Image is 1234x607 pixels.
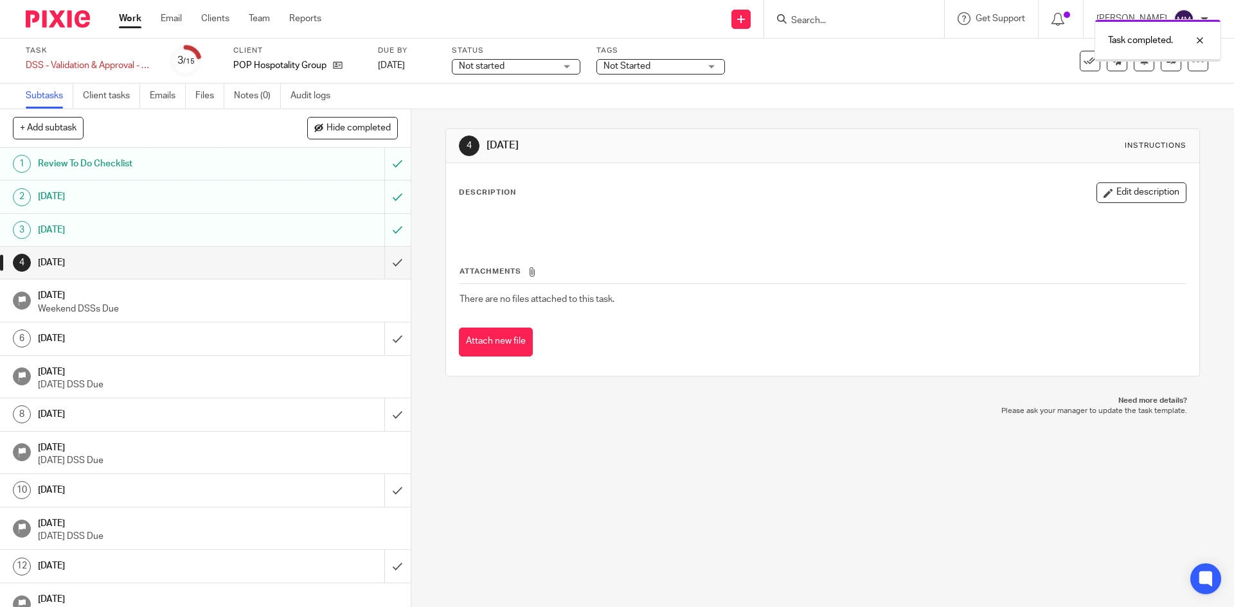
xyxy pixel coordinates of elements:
[13,117,84,139] button: + Add subtask
[38,530,398,543] p: [DATE] DSS Due
[38,514,398,530] h1: [DATE]
[38,378,398,391] p: [DATE] DSS Due
[13,188,31,206] div: 2
[458,396,1186,406] p: Need more details?
[119,12,141,25] a: Work
[13,330,31,347] div: 6
[201,12,229,25] a: Clients
[378,61,405,70] span: [DATE]
[458,406,1186,416] p: Please ask your manager to update the task template.
[1108,34,1173,47] p: Task completed.
[26,59,154,72] div: DSS - Validation & Approval - week 42
[234,84,281,109] a: Notes (0)
[161,12,182,25] a: Email
[83,84,140,109] a: Client tasks
[38,454,398,467] p: [DATE] DSS Due
[13,405,31,423] div: 8
[195,84,224,109] a: Files
[307,117,398,139] button: Hide completed
[13,155,31,173] div: 1
[38,154,260,173] h1: Review To Do Checklist
[38,362,398,378] h1: [DATE]
[26,10,90,28] img: Pixie
[26,84,73,109] a: Subtasks
[604,62,650,71] span: Not Started
[38,286,398,302] h1: [DATE]
[452,46,580,56] label: Status
[38,405,260,424] h1: [DATE]
[233,46,362,56] label: Client
[38,220,260,240] h1: [DATE]
[38,303,398,315] p: Weekend DSSs Due
[150,84,186,109] a: Emails
[1174,9,1194,30] img: svg%3E
[1125,141,1186,151] div: Instructions
[459,62,505,71] span: Not started
[38,253,260,272] h1: [DATE]
[183,58,195,65] small: /15
[38,480,260,500] h1: [DATE]
[459,188,516,198] p: Description
[596,46,725,56] label: Tags
[459,328,533,356] button: Attach new file
[460,295,614,304] span: There are no files attached to this task.
[38,438,398,454] h1: [DATE]
[26,59,154,72] div: DSS - Validation &amp; Approval - week 42
[177,53,195,68] div: 3
[13,558,31,576] div: 12
[38,329,260,348] h1: [DATE]
[326,123,391,134] span: Hide completed
[1096,182,1186,203] button: Edit description
[289,12,321,25] a: Reports
[38,187,260,206] h1: [DATE]
[460,268,521,275] span: Attachments
[13,221,31,239] div: 3
[378,46,436,56] label: Due by
[38,590,398,606] h1: [DATE]
[249,12,270,25] a: Team
[38,556,260,576] h1: [DATE]
[13,481,31,499] div: 10
[487,139,850,152] h1: [DATE]
[13,254,31,272] div: 4
[26,46,154,56] label: Task
[233,59,326,72] p: POP Hospotality Group
[459,136,479,156] div: 4
[291,84,340,109] a: Audit logs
